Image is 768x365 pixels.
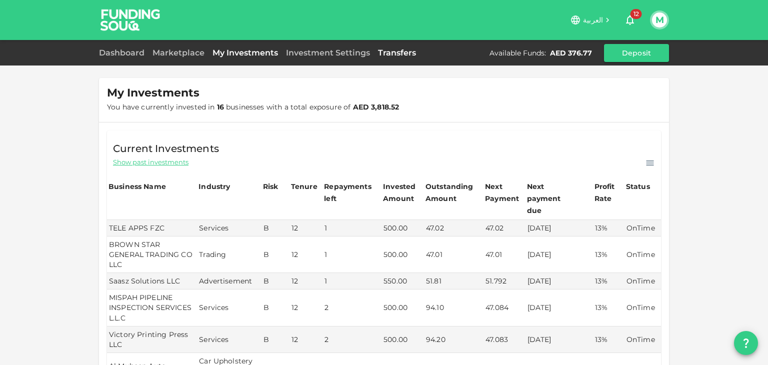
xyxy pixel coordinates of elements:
a: My Investments [208,48,282,57]
div: Profit Rate [594,180,623,204]
td: 550.00 [381,273,424,289]
td: OnTime [624,236,661,273]
td: BROWN STAR GENERAL TRADING CO LLC [107,236,197,273]
div: Outstanding Amount [425,180,475,204]
div: Next Payment [485,180,523,204]
td: 2 [322,326,381,353]
div: Invested Amount [383,180,422,204]
td: 13% [593,220,624,236]
td: 47.02 [483,220,525,236]
td: MISPAH PIPELINE INSPECTION SERVICES L.L.C [107,289,197,326]
td: 500.00 [381,236,424,273]
div: Status [626,180,651,192]
a: Transfers [374,48,420,57]
button: question [734,331,758,355]
td: Services [197,220,261,236]
td: 47.083 [483,326,525,353]
span: العربية [583,15,603,24]
td: 12 [289,273,322,289]
td: 12 [289,220,322,236]
div: Business Name [108,180,166,192]
td: B [261,289,289,326]
td: [DATE] [525,289,593,326]
span: You have currently invested in businesses with a total exposure of [107,102,399,111]
td: 500.00 [381,289,424,326]
td: 47.084 [483,289,525,326]
td: 51.792 [483,273,525,289]
td: 13% [593,289,624,326]
td: B [261,326,289,353]
td: TELE APPS FZC [107,220,197,236]
div: Next payment due [527,180,577,216]
td: OnTime [624,220,661,236]
td: 13% [593,273,624,289]
span: Show past investments [113,157,188,167]
td: 1 [322,220,381,236]
div: Repayments left [324,180,374,204]
div: Risk [263,180,283,192]
td: 500.00 [381,220,424,236]
strong: AED 3,818.52 [353,102,399,111]
td: [DATE] [525,236,593,273]
div: Industry [198,180,230,192]
span: 12 [630,9,642,19]
td: 500.00 [381,326,424,353]
td: 12 [289,289,322,326]
div: AED 376.77 [550,48,592,58]
td: Advertisement [197,273,261,289]
td: [DATE] [525,273,593,289]
td: 12 [289,326,322,353]
td: Services [197,326,261,353]
button: Deposit [604,44,669,62]
div: Tenure [291,180,317,192]
td: 94.20 [424,326,483,353]
td: [DATE] [525,326,593,353]
td: Trading [197,236,261,273]
td: 1 [322,236,381,273]
a: Dashboard [99,48,148,57]
td: 94.10 [424,289,483,326]
span: Current Investments [113,140,219,156]
td: B [261,236,289,273]
a: Marketplace [148,48,208,57]
span: My Investments [107,86,199,100]
td: [DATE] [525,220,593,236]
strong: 16 [217,102,224,111]
td: 47.01 [483,236,525,273]
a: Investment Settings [282,48,374,57]
td: 51.81 [424,273,483,289]
td: OnTime [624,326,661,353]
td: 47.01 [424,236,483,273]
td: 12 [289,236,322,273]
td: Victory Printing Press LLC [107,326,197,353]
td: 2 [322,289,381,326]
td: Services [197,289,261,326]
td: 1 [322,273,381,289]
div: Available Funds : [489,48,546,58]
td: Saasz Solutions LLC [107,273,197,289]
td: 13% [593,326,624,353]
td: OnTime [624,289,661,326]
td: 47.02 [424,220,483,236]
button: 12 [620,10,640,30]
td: 13% [593,236,624,273]
button: M [652,12,667,27]
td: OnTime [624,273,661,289]
td: B [261,220,289,236]
td: B [261,273,289,289]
